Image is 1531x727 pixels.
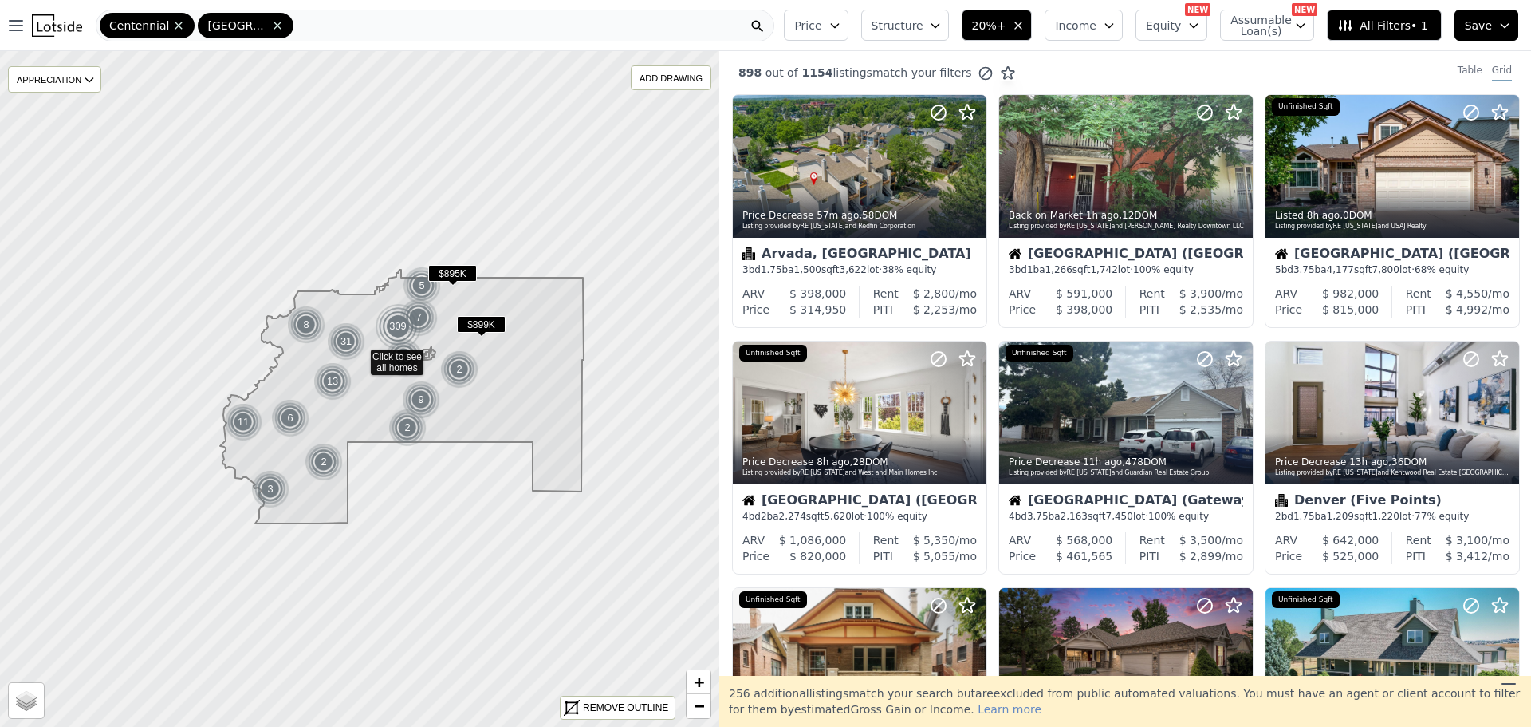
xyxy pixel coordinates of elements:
span: $ 820,000 [789,550,846,563]
div: PITI [1406,302,1426,318]
div: [GEOGRAPHIC_DATA] ([GEOGRAPHIC_DATA]) [1275,247,1509,263]
div: Listing provided by RE [US_STATE] and Redfin Corporation [742,222,978,231]
span: Structure [872,18,923,34]
span: 2,163 [1061,511,1088,522]
span: $ 398,000 [1056,303,1112,316]
span: $ 1,086,000 [779,534,847,547]
div: Price Decrease , 36 DOM [1275,456,1511,468]
div: NEW [1292,3,1317,16]
img: g1.png [388,409,427,447]
span: 2,274 [779,511,806,522]
div: 4 bd 2 ba sqft lot · 100% equity [742,510,977,523]
span: $ 3,900 [1179,287,1222,300]
div: ARV [1009,286,1031,302]
div: $895K [428,265,477,288]
div: Arvada, [GEOGRAPHIC_DATA] [742,247,977,263]
div: 31 [327,322,365,361]
span: $895K [428,265,477,282]
div: Listing provided by RE [US_STATE] and Kentwood Real Estate [GEOGRAPHIC_DATA] [1275,468,1511,478]
div: Rent [1406,532,1431,548]
div: 4 bd 3.75 ba sqft lot · 100% equity [1009,510,1243,523]
time: 2025-08-15 07:16 [1307,210,1340,221]
img: g1.png [271,399,310,437]
img: Lotside [32,14,82,37]
span: $ 815,000 [1322,303,1379,316]
div: 2 [305,443,343,481]
div: Price [1275,548,1302,564]
span: 1,742 [1090,264,1117,275]
span: $ 4,992 [1446,303,1488,316]
div: 11 [224,403,262,441]
button: Price [784,10,848,41]
div: 6 [271,399,309,437]
div: /mo [1165,532,1243,548]
img: g1.png [305,443,344,481]
div: 7 [399,298,438,337]
div: /mo [1159,548,1243,564]
div: PITI [1139,548,1159,564]
div: Price Decrease , 28 DOM [742,456,978,468]
div: 3 bd 1.75 ba sqft lot · 38% equity [742,263,977,276]
div: ARV [1275,286,1297,302]
div: APPRECIATION [8,66,101,93]
a: Back on Market 1h ago,12DOMListing provided byRE [US_STATE]and [PERSON_NAME] Realty Downtown LLCH... [998,94,1252,328]
div: PITI [873,548,893,564]
div: Unfinished Sqft [1272,591,1340,609]
span: Assumable Loan(s) [1230,14,1281,37]
time: 2025-08-15 13:59 [817,210,859,221]
img: g5.png [374,302,423,350]
div: PITI [873,302,893,318]
div: ADD DRAWING [632,66,710,89]
span: 1,266 [1045,264,1072,275]
div: Back on Market , 12 DOM [1009,209,1245,222]
img: g1.png [399,298,439,337]
div: /mo [1426,548,1509,564]
span: Centennial [109,18,169,34]
div: ARV [1275,532,1297,548]
span: $ 5,350 [913,534,955,547]
img: House [742,494,755,507]
div: 5 bd 3.75 ba sqft lot · 68% equity [1275,263,1509,276]
div: $899K [457,316,506,339]
img: House [1009,494,1021,507]
div: Listing provided by RE [US_STATE] and Guardian Real Estate Group [1009,468,1245,478]
span: $ 568,000 [1056,534,1112,547]
img: House [1275,247,1288,260]
span: 3,622 [840,264,867,275]
span: [GEOGRAPHIC_DATA]-[GEOGRAPHIC_DATA]-[GEOGRAPHIC_DATA] [207,18,268,34]
div: Price [742,302,769,318]
img: g1.png [313,362,352,401]
span: $ 591,000 [1056,287,1112,300]
img: g1.png [224,403,263,441]
div: Unfinished Sqft [739,591,807,609]
span: 1,500 [794,264,821,275]
div: /mo [1426,302,1509,318]
div: /mo [899,286,977,302]
span: $ 3,500 [1179,534,1222,547]
span: Learn more [978,703,1041,716]
div: Rent [1139,532,1165,548]
a: Zoom in [687,670,710,694]
div: PITI [1406,548,1426,564]
span: $ 525,000 [1322,550,1379,563]
span: 1,209 [1327,511,1354,522]
img: g1.png [402,381,441,419]
span: Equity [1146,18,1181,34]
div: 2 [440,350,478,389]
a: Price Decrease 57m ago,58DOMListing provided byRE [US_STATE]and Redfin CorporationCondominiumArva... [732,94,986,328]
time: 2025-08-15 03:49 [1083,456,1122,468]
a: Zoom out [687,694,710,718]
span: + [694,672,704,692]
span: Price [794,18,821,34]
div: Rent [873,532,899,548]
span: − [694,696,704,716]
div: /mo [893,548,977,564]
button: Income [1045,10,1123,41]
span: 898 [738,66,762,79]
a: Listed 8h ago,0DOMListing provided byRE [US_STATE]and USAJ RealtyUnfinished SqftHouse[GEOGRAPHIC_... [1265,94,1518,328]
div: 2 [388,409,427,447]
div: ARV [1009,532,1031,548]
div: Listing provided by RE [US_STATE] and West and Main Homes Inc [742,468,978,478]
span: 4,177 [1327,264,1354,275]
div: 3 [251,470,289,508]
